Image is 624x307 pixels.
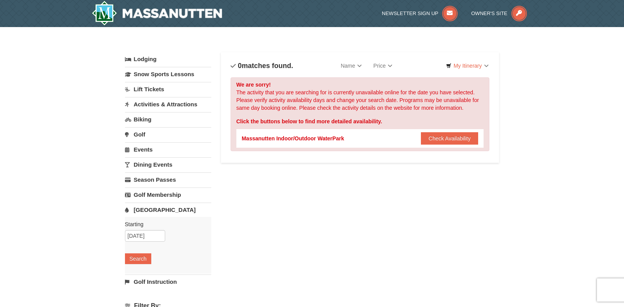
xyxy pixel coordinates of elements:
a: Snow Sports Lessons [125,67,211,81]
button: Check Availability [421,132,479,145]
a: Name [335,58,368,73]
button: Search [125,253,151,264]
a: Massanutten Resort [92,1,222,26]
h4: matches found. [231,62,293,70]
a: My Itinerary [441,60,493,72]
div: Click the buttons below to find more detailed availability. [236,118,484,125]
label: Starting [125,220,205,228]
img: Massanutten Resort Logo [92,1,222,26]
a: Lodging [125,52,211,66]
a: Golf [125,127,211,142]
a: Newsletter Sign Up [382,10,458,16]
a: Season Passes [125,172,211,187]
a: Activities & Attractions [125,97,211,111]
a: Lift Tickets [125,82,211,96]
a: Biking [125,112,211,126]
a: Price [368,58,398,73]
div: The activity that you are searching for is currently unavailable online for the date you have sel... [231,77,490,151]
a: [GEOGRAPHIC_DATA] [125,203,211,217]
strong: We are sorry! [236,82,271,88]
a: Golf Membership [125,188,211,202]
span: 0 [238,62,242,70]
span: Owner's Site [471,10,508,16]
a: Dining Events [125,157,211,172]
div: Massanutten Indoor/Outdoor WaterPark [242,135,344,142]
a: Events [125,142,211,157]
span: Newsletter Sign Up [382,10,438,16]
a: Golf Instruction [125,275,211,289]
a: Owner's Site [471,10,527,16]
